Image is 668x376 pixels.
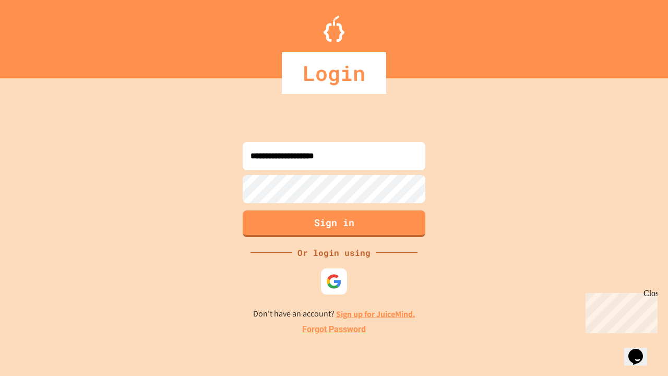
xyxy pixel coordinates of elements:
iframe: chat widget [624,334,658,366]
a: Forgot Password [302,323,366,336]
img: Logo.svg [324,16,344,42]
iframe: chat widget [581,289,658,333]
img: google-icon.svg [326,274,342,289]
p: Don't have an account? [253,308,415,321]
div: Login [282,52,386,94]
a: Sign up for JuiceMind. [336,309,415,320]
div: Chat with us now!Close [4,4,72,66]
div: Or login using [292,246,376,259]
button: Sign in [243,210,425,237]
